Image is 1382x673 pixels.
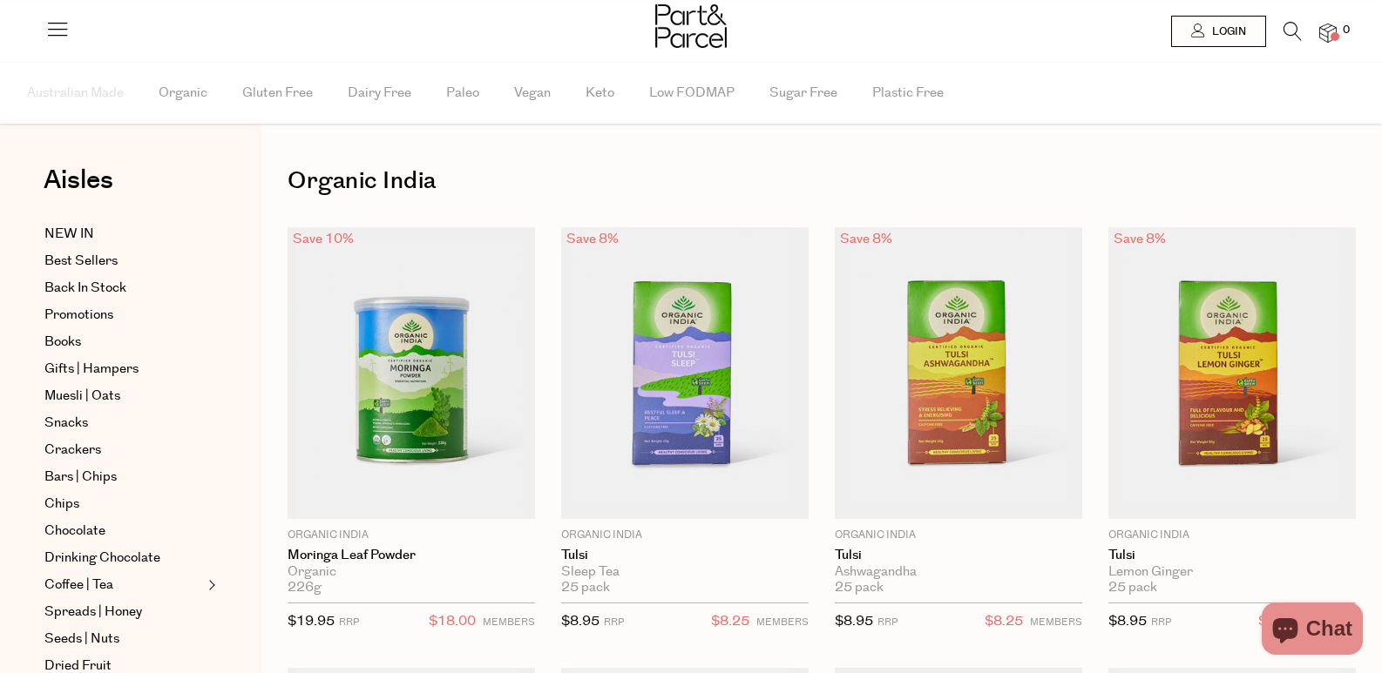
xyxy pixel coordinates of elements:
[44,386,203,407] a: Muesli | Oats
[604,616,624,629] small: RRP
[1108,580,1157,596] span: 25 pack
[756,616,809,629] small: MEMBERS
[44,386,120,407] span: Muesli | Oats
[1171,16,1266,47] a: Login
[44,278,126,299] span: Back In Stock
[1208,24,1246,39] span: Login
[44,494,203,515] a: Chips
[44,494,79,515] span: Chips
[561,612,600,630] span: $8.95
[1108,227,1356,519] img: Tulsi
[44,224,203,245] a: NEW IN
[44,521,203,542] a: Chocolate
[44,251,203,272] a: Best Sellers
[44,602,203,623] a: Spreads | Honey
[44,467,117,488] span: Bars | Chips
[204,575,216,596] button: Expand/Collapse Coffee | Tea
[655,4,727,48] img: Part&Parcel
[44,305,203,326] a: Promotions
[835,227,898,251] div: Save 8%
[44,548,160,569] span: Drinking Chocolate
[44,278,203,299] a: Back In Stock
[44,521,105,542] span: Chocolate
[44,629,119,649] span: Seeds | Nuts
[561,580,610,596] span: 25 pack
[1108,612,1147,630] span: $8.95
[288,227,535,519] img: Moringa Leaf Powder
[561,227,809,519] img: Tulsi
[44,413,88,434] span: Snacks
[586,63,614,124] span: Keto
[1257,602,1368,659] inbox-online-store-chat: Shopify online store chat
[288,548,535,563] a: Moringa Leaf Powder
[288,227,359,251] div: Save 10%
[1030,616,1082,629] small: MEMBERS
[835,548,1082,563] a: Tulsi
[44,440,101,461] span: Crackers
[44,332,203,353] a: Books
[44,413,203,434] a: Snacks
[288,580,322,596] span: 226g
[835,564,1082,580] div: Ashwagandha
[483,616,535,629] small: MEMBERS
[44,251,118,272] span: Best Sellers
[985,610,1023,633] span: $8.25
[44,167,113,211] a: Aisles
[44,602,142,623] span: Spreads | Honey
[1108,227,1171,251] div: Save 8%
[1108,548,1356,563] a: Tulsi
[288,161,1356,201] h1: Organic India
[44,629,203,649] a: Seeds | Nuts
[1151,616,1171,629] small: RRP
[44,467,203,488] a: Bars | Chips
[44,161,113,199] span: Aisles
[288,564,535,580] div: Organic
[561,227,624,251] div: Save 8%
[44,440,203,461] a: Crackers
[561,528,809,543] p: Organic India
[1338,23,1354,38] span: 0
[44,575,203,596] a: Coffee | Tea
[1108,528,1356,543] p: Organic India
[348,63,411,124] span: Dairy Free
[44,359,139,380] span: Gifts | Hampers
[44,224,94,245] span: NEW IN
[514,63,551,124] span: Vegan
[872,63,944,124] span: Plastic Free
[561,548,809,563] a: Tulsi
[1319,24,1337,42] a: 0
[835,528,1082,543] p: Organic India
[44,575,113,596] span: Coffee | Tea
[339,616,359,629] small: RRP
[835,612,873,630] span: $8.95
[835,227,1082,519] img: Tulsi
[44,359,203,380] a: Gifts | Hampers
[649,63,735,124] span: Low FODMAP
[877,616,898,629] small: RRP
[429,610,476,633] span: $18.00
[288,612,335,630] span: $19.95
[769,63,837,124] span: Sugar Free
[44,305,113,326] span: Promotions
[1108,564,1356,580] div: Lemon Ginger
[561,564,809,580] div: Sleep Tea
[242,63,313,124] span: Gluten Free
[446,63,479,124] span: Paleo
[835,580,884,596] span: 25 pack
[288,528,535,543] p: Organic India
[27,63,124,124] span: Australian Made
[711,610,749,633] span: $8.25
[44,332,81,353] span: Books
[159,63,207,124] span: Organic
[44,548,203,569] a: Drinking Chocolate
